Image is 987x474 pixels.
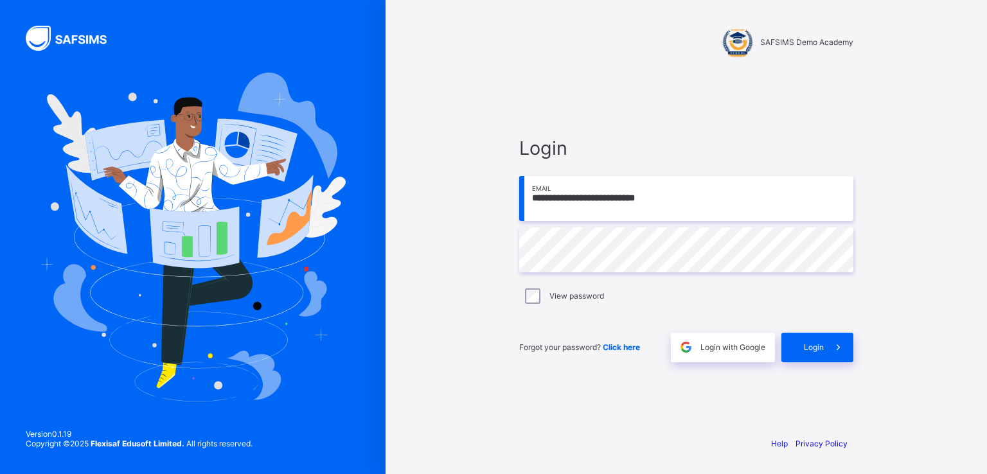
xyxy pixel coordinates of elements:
span: Copyright © 2025 All rights reserved. [26,439,253,448]
a: Help [771,439,788,448]
img: SAFSIMS Logo [26,26,122,51]
a: Click here [603,342,640,352]
span: SAFSIMS Demo Academy [760,37,853,47]
span: Login with Google [700,342,765,352]
span: Login [804,342,824,352]
span: Forgot your password? [519,342,640,352]
img: Hero Image [40,73,346,401]
span: Version 0.1.19 [26,429,253,439]
img: google.396cfc9801f0270233282035f929180a.svg [679,340,693,355]
strong: Flexisaf Edusoft Limited. [91,439,184,448]
label: View password [549,291,604,301]
a: Privacy Policy [796,439,848,448]
span: Login [519,137,853,159]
